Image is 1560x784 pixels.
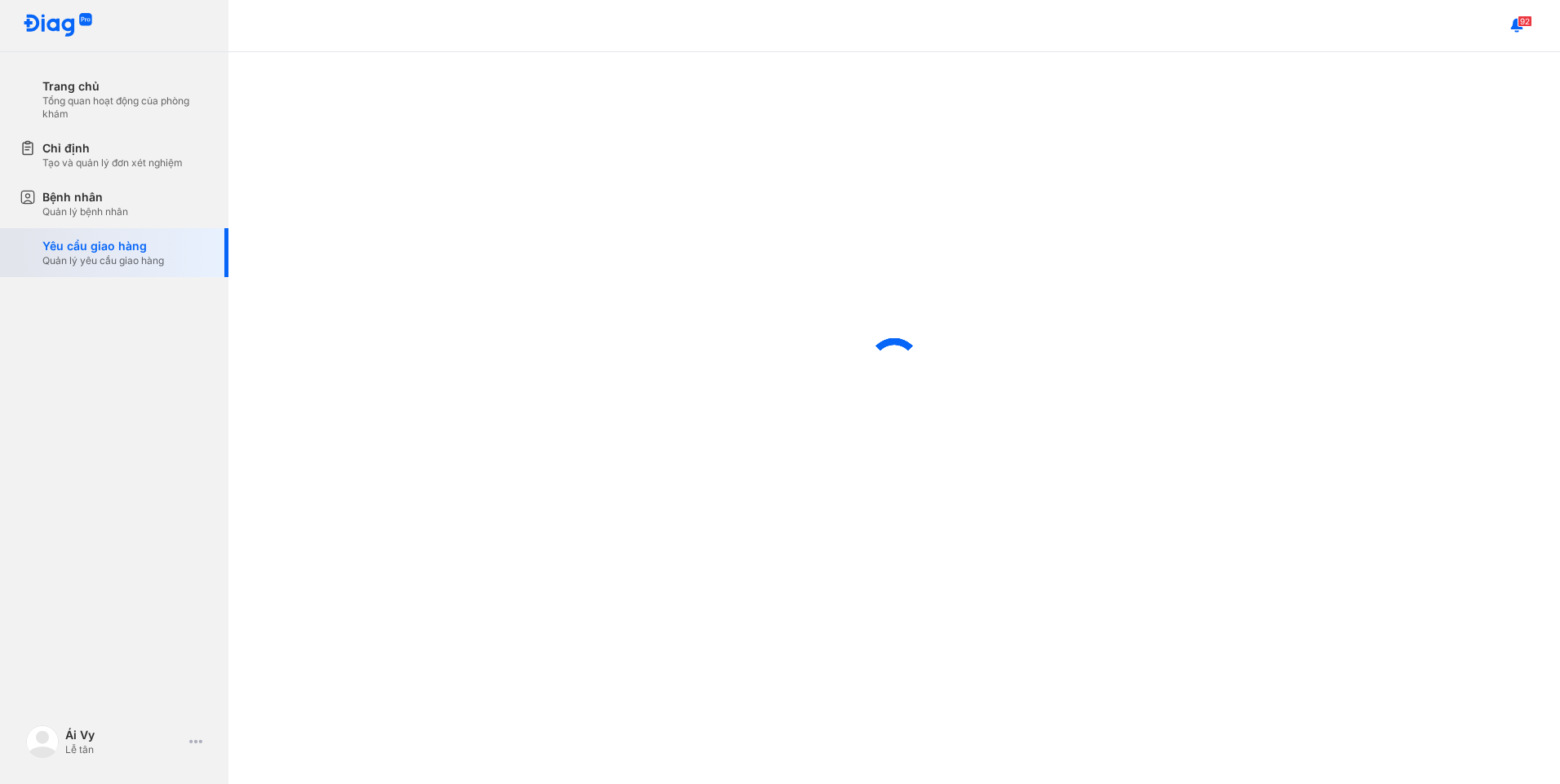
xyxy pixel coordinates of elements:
div: Trang chủ [42,78,209,95]
div: Bệnh nhân [42,189,128,205]
div: Tạo và quản lý đơn xét nghiệm [42,156,183,170]
div: Yêu cầu giao hàng [42,238,164,254]
img: logo [26,725,59,758]
div: Chỉ định [42,140,183,156]
div: Lễ tân [65,743,183,756]
div: Ái Vy [65,727,183,743]
div: Quản lý bệnh nhân [42,205,128,218]
span: 92 [1518,15,1532,27]
div: Quản lý yêu cầu giao hàng [42,254,164,267]
div: Tổng quan hoạt động của phòng khám [42,95,209,121]
img: logo [23,13,93,38]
